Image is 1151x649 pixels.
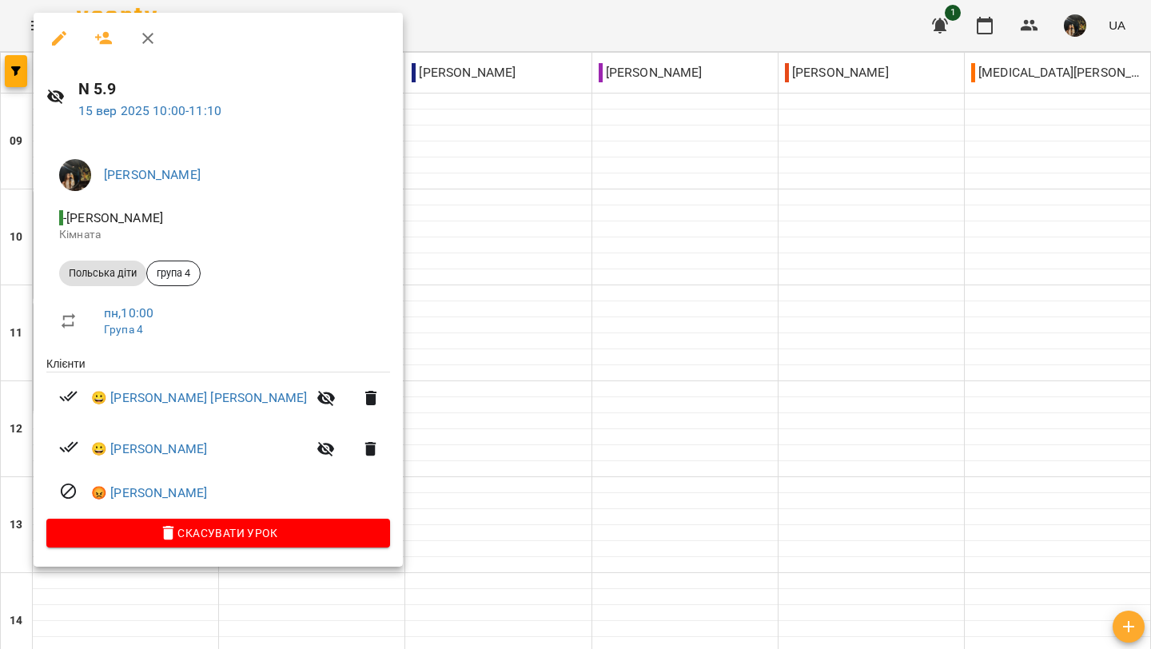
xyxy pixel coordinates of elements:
span: - [PERSON_NAME] [59,210,166,225]
img: 5701ce26c8a38a6089bfb9008418fba1.jpg [59,159,91,191]
a: Група 4 [104,323,143,336]
div: група 4 [146,261,201,286]
span: Польська діти [59,266,146,281]
span: група 4 [147,266,200,281]
a: 😀 [PERSON_NAME] [91,440,207,459]
p: Кімната [59,227,377,243]
a: пн , 10:00 [104,305,153,321]
h6: N 5.9 [78,77,390,102]
svg: Візит сплачено [59,387,78,406]
a: 😀 [PERSON_NAME] [PERSON_NAME] [91,388,307,408]
a: 😡 [PERSON_NAME] [91,484,207,503]
svg: Візит скасовано [59,482,78,501]
button: Скасувати Урок [46,519,390,547]
svg: Візит сплачено [59,437,78,456]
ul: Клієнти [46,356,390,519]
a: 15 вер 2025 10:00-11:10 [78,103,221,118]
a: [PERSON_NAME] [104,167,201,182]
span: Скасувати Урок [59,524,377,543]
